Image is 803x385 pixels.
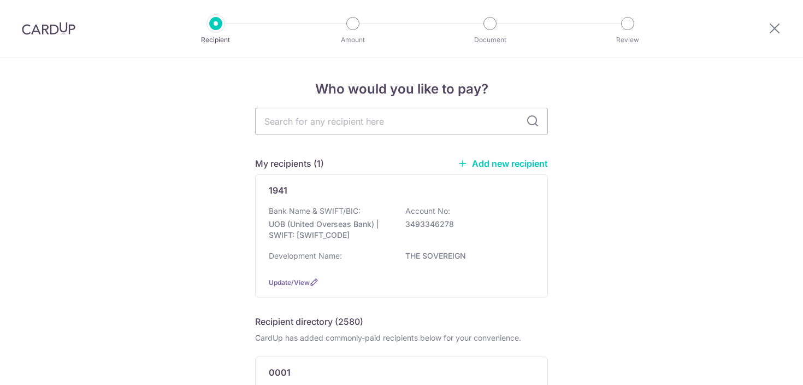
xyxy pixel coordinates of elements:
[405,250,528,261] p: THE SOVEREIGN
[269,206,361,217] p: Bank Name & SWIFT/BIC:
[733,352,792,380] iframe: Opens a widget where you can find more information
[269,278,310,287] a: Update/View
[255,332,548,343] div: CardUp has added commonly-paid recipients below for your convenience.
[255,315,363,328] h5: Recipient directory (2580)
[255,108,548,135] input: Search for any recipient here
[312,34,393,45] p: Amount
[450,34,530,45] p: Document
[22,22,75,35] img: CardUp
[255,157,324,170] h5: My recipients (1)
[175,34,256,45] p: Recipient
[405,219,528,230] p: 3493346278
[269,250,342,261] p: Development Name:
[269,184,287,197] p: 1941
[269,366,291,379] p: 0001
[458,158,548,169] a: Add new recipient
[405,206,450,217] p: Account No:
[269,219,391,241] p: UOB (United Overseas Bank) | SWIFT: [SWIFT_CODE]
[255,79,548,99] h4: Who would you like to pay?
[587,34,668,45] p: Review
